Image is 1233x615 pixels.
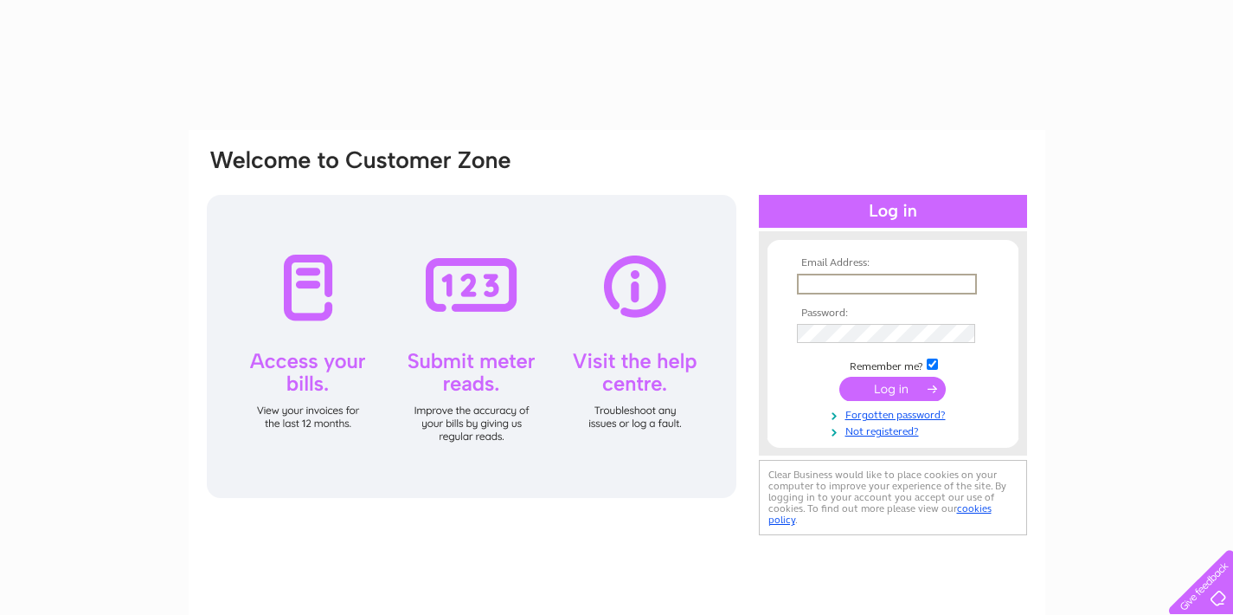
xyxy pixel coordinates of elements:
a: cookies policy [768,502,992,526]
th: Email Address: [793,257,993,269]
td: Remember me? [793,356,993,373]
div: Clear Business would like to place cookies on your computer to improve your experience of the sit... [759,460,1027,535]
input: Submit [839,377,946,401]
a: Not registered? [797,422,993,438]
th: Password: [793,307,993,320]
a: Forgotten password? [797,405,993,422]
